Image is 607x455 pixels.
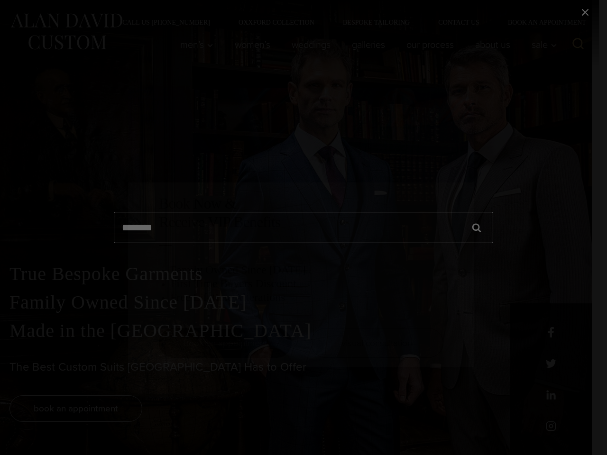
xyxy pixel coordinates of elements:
h3: First Time Buyers Discount [170,277,443,291]
a: book an appointment [159,328,292,358]
h3: Free Lifetime Alterations [170,291,443,304]
button: Close [468,82,480,94]
h2: Book Now & Receive VIP Benefits [159,194,443,231]
h3: Family Owned Since [DATE] [170,263,443,277]
a: visual consultation [311,328,443,358]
